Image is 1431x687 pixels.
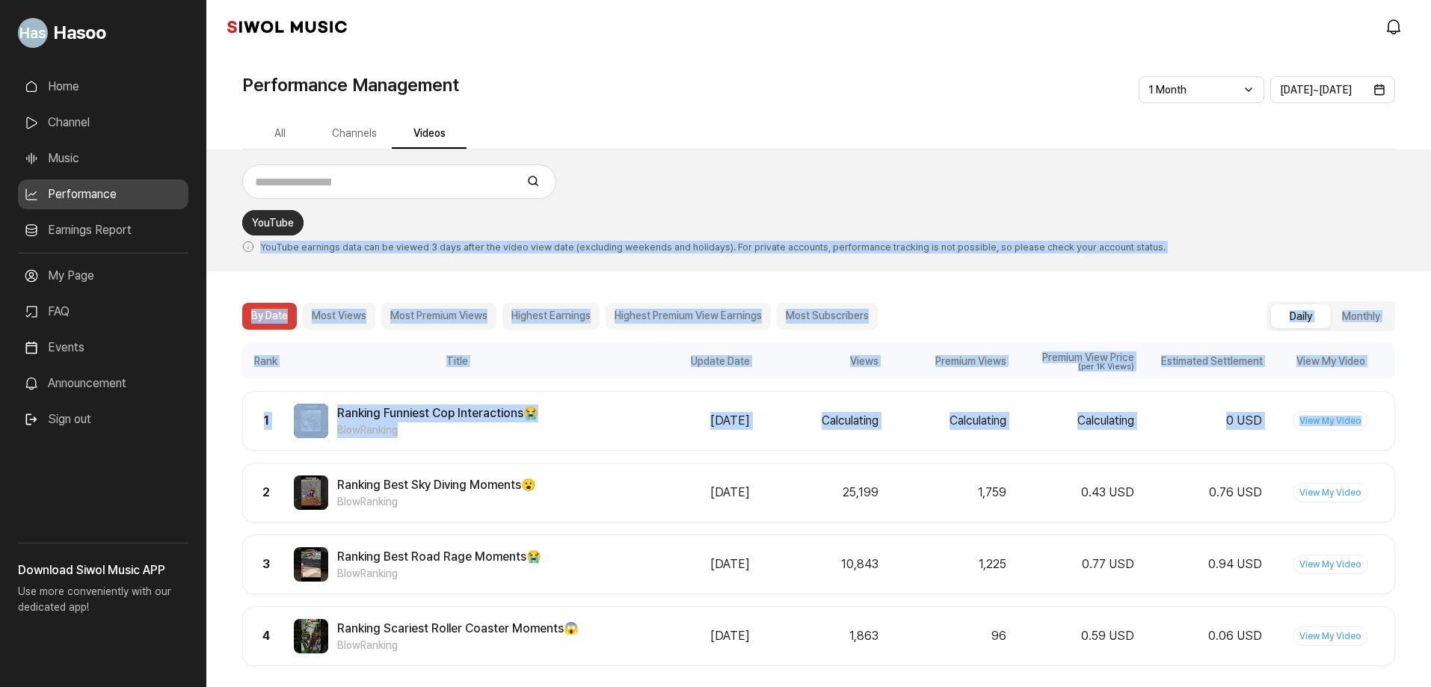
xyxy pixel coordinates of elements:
div: 0 USD [1143,412,1262,430]
span: [DATE] ~ [DATE] [1280,84,1352,96]
img: Video Thumbnail Image [294,619,328,653]
span: BlowRanking [337,638,579,653]
span: Ranking Best Sky Diving Moments😮 [337,476,536,494]
div: Update Date [627,343,754,379]
button: [DATE]~[DATE] [1270,76,1396,103]
button: Highest Earnings [502,303,600,330]
span: 3 [262,557,270,571]
img: Video Thumbnail Image [294,475,328,510]
button: Videos [392,120,467,149]
div: 0.43 USD [1015,484,1134,502]
a: My Page [18,261,188,291]
div: Calculating [887,412,1006,430]
span: Messages [124,497,168,509]
p: YouTube earnings data can be viewed 3 days after the video view date (excluding weekends and holi... [242,232,1395,256]
button: Most Views [303,303,375,330]
p: Use more conveniently with our dedicated app! [18,579,188,627]
div: 1,863 [759,627,878,645]
span: Settings [221,496,258,508]
button: Channels [317,120,392,149]
a: Events [18,333,188,363]
div: [DATE] [631,412,750,430]
span: 1 Month [1148,84,1187,96]
button: Most Subscribers [777,303,878,330]
button: Sign out [18,404,97,434]
input: Search for videos [247,171,515,193]
div: 10,843 [759,555,878,573]
div: [DATE] [631,484,750,502]
span: BlowRanking [337,422,538,438]
div: Calculating [1015,412,1134,430]
a: Home [18,72,188,102]
div: 25,199 [759,484,878,502]
div: [DATE] [631,627,750,645]
button: Monthly [1331,304,1391,328]
div: 0.06 USD [1143,627,1262,645]
div: performance [242,343,1395,666]
span: Ranking Best Road Rage Moments😭 [337,548,541,566]
a: Home [4,474,99,511]
div: Premium Views [883,343,1011,379]
div: Premium View Price [1015,352,1134,363]
div: 0.59 USD [1015,627,1134,645]
span: BlowRanking [337,494,536,510]
a: Performance [18,179,188,209]
div: 1,225 [887,555,1006,573]
span: 4 [262,629,270,643]
a: Earnings Report [18,215,188,245]
a: Go to My Profile [18,12,188,54]
span: 2 [262,485,270,499]
a: Settings [193,474,287,511]
a: Channel [18,108,188,138]
button: All [242,120,317,149]
div: Rank [242,343,289,379]
button: Most Premium Views [381,303,496,330]
img: Video Thumbnail Image [294,404,328,438]
div: Views [754,343,882,379]
span: Ranking Funniest Cop Interactions😭 [337,404,538,422]
div: [DATE] [631,555,750,573]
a: Messages [99,474,193,511]
div: 96 [887,627,1006,645]
span: Home [38,496,64,508]
button: By Date [242,303,297,330]
h1: Performance Management [242,72,459,99]
div: 0.94 USD [1143,555,1262,573]
div: (per 1K Views) [1015,363,1134,371]
div: 0.77 USD [1015,555,1134,573]
button: Highest Premium View Earnings [606,303,771,330]
div: 1,759 [887,484,1006,502]
a: View My Video [1293,555,1368,574]
div: 0.76 USD [1143,484,1262,502]
span: Hasoo [54,19,106,46]
div: Estimated Settlement [1139,343,1267,379]
a: Announcement [18,369,188,398]
a: FAQ [18,297,188,327]
span: BlowRanking [337,566,541,582]
div: Title [289,343,627,379]
span: Ranking Scariest Roller Coaster Moments😱 [337,620,579,638]
a: View My Video [1293,483,1368,502]
a: View My Video [1293,411,1368,431]
img: Video Thumbnail Image [294,547,328,582]
a: Music [18,144,188,173]
div: View My Video [1267,343,1395,379]
a: View My Video [1293,626,1368,646]
a: YouTube [242,210,304,235]
span: 1 [264,413,269,428]
a: modal.notifications [1380,12,1410,42]
h3: Download Siwol Music APP [18,561,188,579]
button: Daily [1271,304,1331,328]
div: Calculating [759,412,878,430]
